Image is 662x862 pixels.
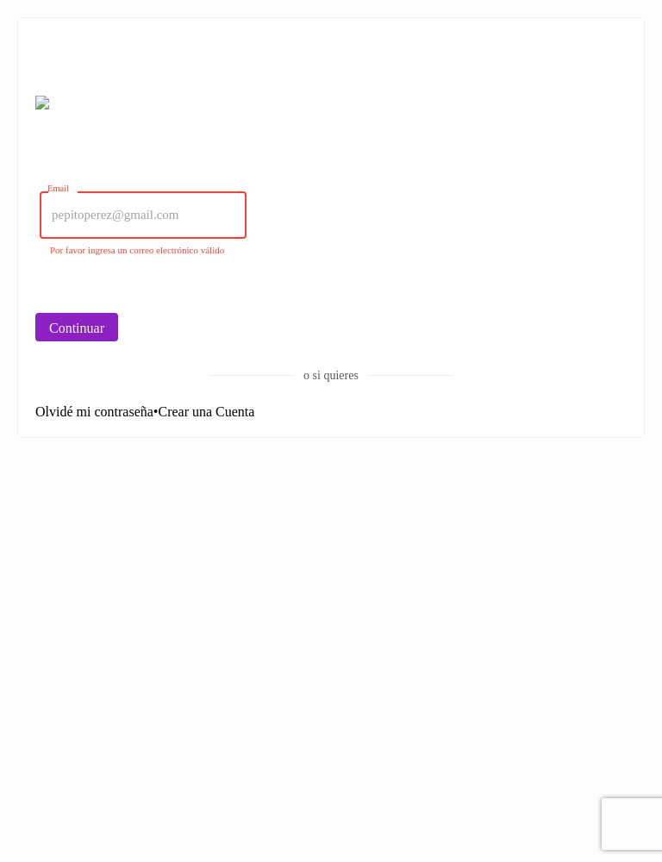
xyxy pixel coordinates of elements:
[158,404,254,419] a: Crear una Cuenta
[50,246,257,255] p: Por favor ingresa un correo electrónico válido
[49,320,104,336] span: Continuar
[35,404,153,419] a: Olvidé mi contraseña
[293,369,369,382] span: o si quieres
[40,191,247,239] input: pepitoperez@gmail.com
[35,313,118,341] button: Continuar
[18,18,644,437] div: •
[35,96,49,109] img: logo-main-page.png
[579,779,662,862] iframe: Messagebird Livechat Widget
